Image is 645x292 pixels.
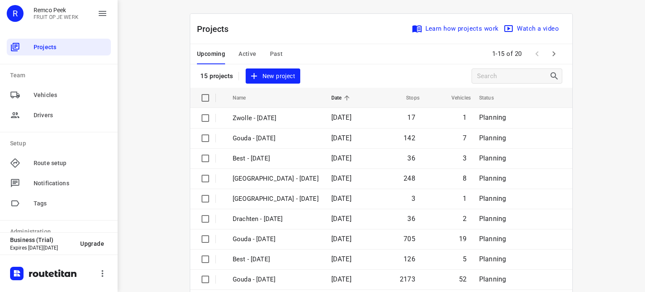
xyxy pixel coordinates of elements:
span: Date [331,93,353,103]
span: Planning [479,113,506,121]
p: Team [10,71,111,80]
p: 15 projects [200,72,233,80]
span: Drivers [34,111,107,120]
span: Planning [479,154,506,162]
span: 705 [404,235,415,243]
p: Best - Thursday [233,255,319,264]
span: 17 [407,113,415,121]
span: [DATE] [331,195,351,203]
span: Tags [34,199,107,208]
span: [DATE] [331,255,351,263]
div: Route setup [7,155,111,171]
span: Name [233,93,257,103]
p: Gouda - Friday [233,134,319,143]
p: Zwolle - Thursday [233,174,319,184]
span: Stops [395,93,420,103]
p: Projects [197,23,236,35]
p: Setup [10,139,111,148]
span: 8 [463,174,467,182]
span: 2 [463,215,467,223]
p: Administration [10,227,111,236]
span: Vehicles [34,91,107,100]
span: Active [239,49,256,59]
span: 3 [412,195,415,203]
p: FRUIT OP JE WERK [34,14,79,20]
span: 126 [404,255,415,263]
div: Search [549,71,562,81]
span: Planning [479,195,506,203]
p: Drachten - Thursday [233,214,319,224]
span: 1-15 of 20 [489,45,525,63]
span: 5 [463,255,467,263]
p: Zwolle - Friday [233,113,319,123]
p: Best - Friday [233,154,319,163]
p: Business (Trial) [10,237,73,243]
span: 142 [404,134,415,142]
span: [DATE] [331,174,351,182]
div: Projects [7,39,111,55]
span: [DATE] [331,215,351,223]
div: Notifications [7,175,111,192]
span: Notifications [34,179,107,188]
span: Projects [34,43,107,52]
span: [DATE] [331,275,351,283]
span: 36 [407,154,415,162]
p: Gouda - Wednesday [233,275,319,284]
p: Remco Peek [34,7,79,13]
div: Vehicles [7,87,111,103]
button: New project [246,68,300,84]
span: 3 [463,154,467,162]
span: Status [479,93,505,103]
span: 1 [463,195,467,203]
span: 1 [463,113,467,121]
span: [DATE] [331,235,351,243]
span: Planning [479,134,506,142]
span: Upcoming [197,49,225,59]
div: Drivers [7,107,111,124]
span: Planning [479,235,506,243]
span: 248 [404,174,415,182]
span: [DATE] [331,134,351,142]
span: 7 [463,134,467,142]
button: Upgrade [73,236,111,251]
span: [DATE] [331,113,351,121]
span: Vehicles [440,93,471,103]
input: Search projects [477,70,549,83]
p: Antwerpen - Thursday [233,194,319,204]
span: Upgrade [80,240,104,247]
span: Past [270,49,283,59]
div: R [7,5,24,22]
span: Next Page [545,45,562,62]
span: Planning [479,275,506,283]
div: Tags [7,195,111,212]
span: Planning [479,255,506,263]
span: 19 [459,235,467,243]
p: Gouda - Thursday [233,234,319,244]
span: 2173 [400,275,415,283]
span: 52 [459,275,467,283]
span: New project [251,71,295,82]
span: 36 [407,215,415,223]
span: Previous Page [529,45,545,62]
p: Expires [DATE][DATE] [10,245,73,251]
span: [DATE] [331,154,351,162]
span: Planning [479,174,506,182]
span: Route setup [34,159,107,168]
span: Planning [479,215,506,223]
